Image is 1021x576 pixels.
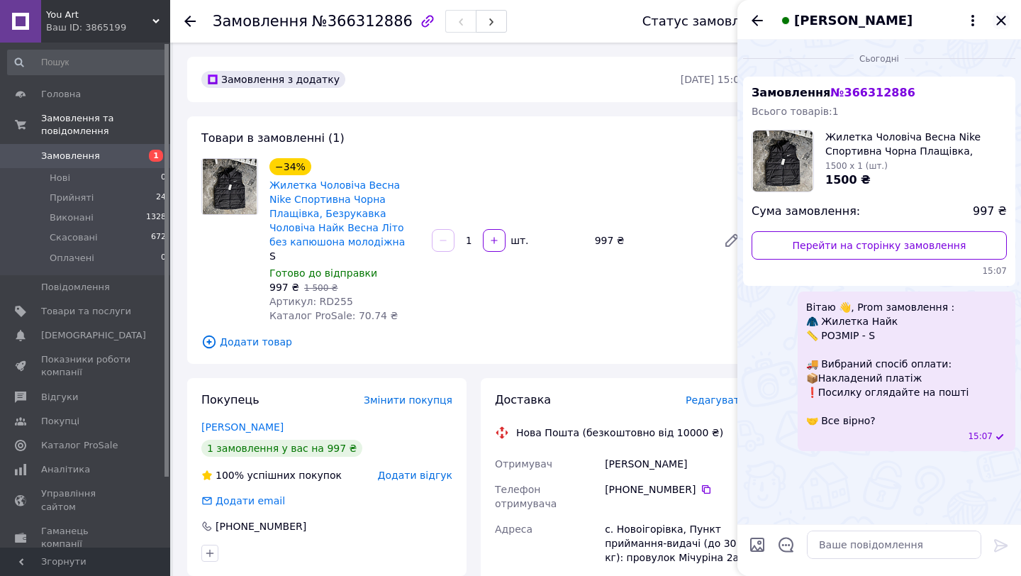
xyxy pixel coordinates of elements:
div: шт. [507,233,530,248]
span: Замовлення та повідомлення [41,112,170,138]
span: Управління сайтом [41,487,131,513]
span: You Art [46,9,152,21]
button: [PERSON_NAME] [777,11,981,30]
span: 100% [216,470,244,481]
span: Сума замовлення: [752,204,860,220]
span: [PERSON_NAME] [794,11,913,30]
a: Жилетка Чоловіча Весна Nike Спортивна Чорна Плащівка, Безрукавка Чоловіча Найк Весна Літо без кап... [269,179,405,248]
span: Гаманець компанії [41,525,131,550]
span: Адреса [495,524,532,535]
span: Каталог ProSale [41,439,118,452]
input: Пошук [7,50,167,75]
span: 1 [149,150,163,162]
span: № 366312886 [830,86,915,99]
span: Жилетка Чоловіча Весна Nike Спортивна Чорна Плащівка, Безрукавка Чоловіча Найк Весна Літо без кап... [825,130,1007,158]
span: Оплачені [50,252,94,265]
span: 1328 [146,211,166,224]
span: Нові [50,172,70,184]
span: Артикул: RD255 [269,296,353,307]
span: Відгуки [41,391,78,404]
span: 1500 x 1 (шт.) [825,161,888,171]
span: Сьогодні [854,53,905,65]
span: 1500 ₴ [825,173,871,187]
span: [DEMOGRAPHIC_DATA] [41,329,146,342]
span: 24 [156,192,166,204]
span: Товари в замовленні (1) [201,131,345,145]
span: Повідомлення [41,281,110,294]
span: Замовлення [41,150,100,162]
span: Всього товарів: 1 [752,106,839,117]
span: Виконані [50,211,94,224]
span: Покупці [41,415,79,428]
span: Покупець [201,393,260,406]
button: Назад [749,12,766,29]
span: №366312886 [312,13,413,30]
span: Прийняті [50,192,94,204]
div: успішних покупок [201,468,342,482]
span: Вітаю 👋, Prom замовлення : 🧥 Жилетка Найк 📏 РОЗМІР - S 🚚 Вибраний спосіб оплати: 📦Накладений плат... [806,300,969,428]
span: Доставка [495,393,551,406]
a: Редагувати [718,226,746,255]
div: Статус замовлення [642,14,773,28]
div: Ваш ID: 3865199 [46,21,170,34]
div: S [269,249,420,263]
div: [PHONE_NUMBER] [214,519,308,533]
img: Жилетка Чоловіча Весна Nike Спортивна Чорна Плащівка, Безрукавка Чоловіча Найк Весна Літо без кап... [203,159,257,214]
span: 672 [151,231,166,244]
span: Телефон отримувача [495,484,557,509]
span: Отримувач [495,458,552,470]
span: 15:07 12.10.2025 [752,265,1007,277]
span: Аналітика [41,463,90,476]
div: Повернутися назад [184,14,196,28]
span: Готово до відправки [269,267,377,279]
div: Додати email [200,494,286,508]
img: 5415878017_w100_h100_zhiletka-muzhskaya-vesna.jpg [753,131,812,192]
span: 997 ₴ [973,204,1007,220]
div: [PERSON_NAME] [602,451,749,477]
div: Додати email [214,494,286,508]
div: 1 замовлення у вас на 997 ₴ [201,440,362,457]
span: Додати товар [201,334,746,350]
button: Відкрити шаблони відповідей [777,536,796,554]
span: Додати відгук [378,470,452,481]
span: Редагувати [686,394,746,406]
div: Замовлення з додатку [201,71,345,88]
span: Змінити покупця [364,394,452,406]
span: Показники роботи компанії [41,353,131,379]
div: Нова Пошта (безкоштовно від 10000 ₴) [513,426,727,440]
div: −34% [269,158,311,175]
span: Головна [41,88,81,101]
div: с. Новоігорівка, Пункт приймання-видачі (до 30 кг): провулок Мічуріна 2а [602,516,749,570]
span: Скасовані [50,231,98,244]
span: 997 ₴ [269,282,299,293]
time: [DATE] 15:05 [681,74,746,85]
span: 15:07 12.10.2025 [968,431,993,443]
a: Перейти на сторінку замовлення [752,231,1007,260]
span: 0 [161,172,166,184]
span: 0 [161,252,166,265]
span: Каталог ProSale: 70.74 ₴ [269,310,398,321]
div: [PHONE_NUMBER] [605,482,746,497]
a: [PERSON_NAME] [201,421,284,433]
div: 12.10.2025 [743,51,1015,65]
span: Замовлення [213,13,308,30]
span: 1 500 ₴ [304,283,337,293]
span: Товари та послуги [41,305,131,318]
span: Замовлення [752,86,915,99]
div: 997 ₴ [589,231,712,250]
button: Закрити [993,12,1010,29]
